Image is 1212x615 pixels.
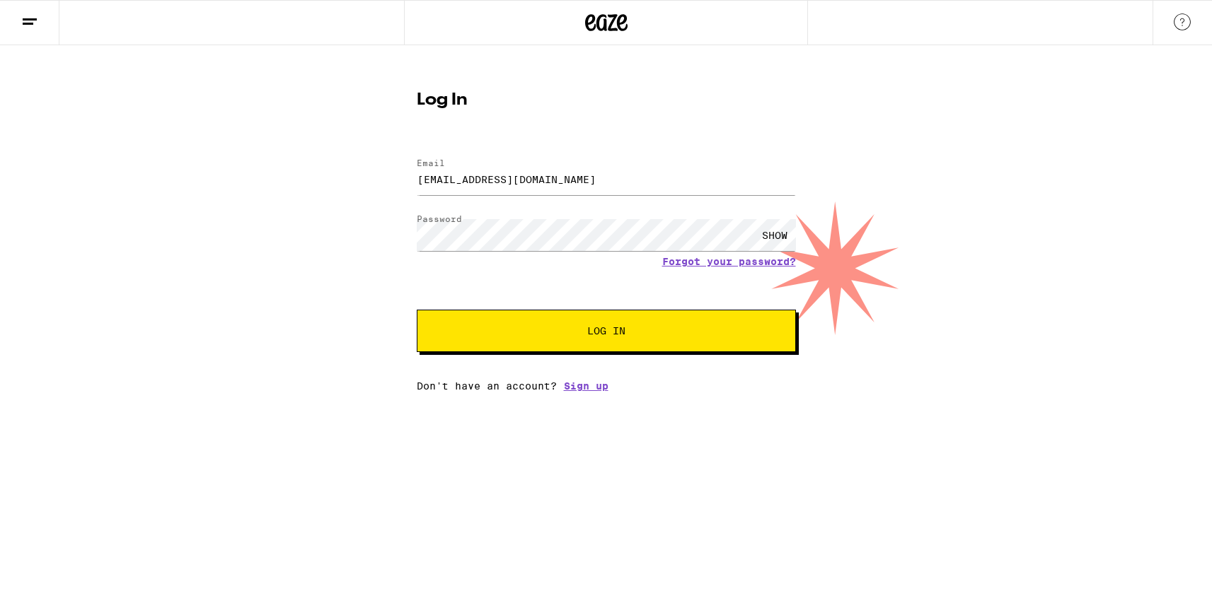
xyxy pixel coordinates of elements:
input: Email [417,163,796,195]
a: Sign up [564,380,608,392]
h1: Log In [417,92,796,109]
label: Email [417,158,445,168]
span: Log In [587,326,625,336]
span: Hi. Need any help? [8,10,102,21]
button: Log In [417,310,796,352]
a: Forgot your password? [662,256,796,267]
label: Password [417,214,462,223]
div: Don't have an account? [417,380,796,392]
div: SHOW [754,219,796,251]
